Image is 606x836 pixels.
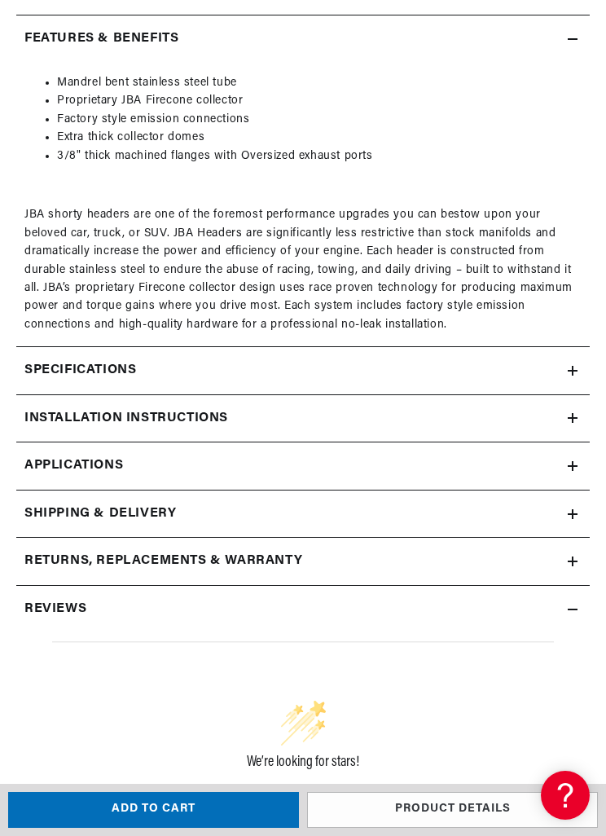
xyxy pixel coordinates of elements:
[24,408,228,429] h2: Installation instructions
[16,15,590,63] summary: Features & Benefits
[307,792,598,829] a: Product details
[57,129,582,147] li: Extra thick collector domes
[8,792,299,829] button: Add to cart
[16,491,590,538] summary: Shipping & Delivery
[24,551,302,572] h2: Returns, Replacements & Warranty
[16,442,590,491] a: Applications
[16,538,590,585] summary: Returns, Replacements & Warranty
[57,147,582,165] li: 3/8" thick machined flanges with Oversized exhaust ports
[57,92,582,110] li: Proprietary JBA Firecone collector
[24,29,178,50] h2: Features & Benefits
[24,504,176,525] h2: Shipping & Delivery
[24,455,123,477] span: Applications
[24,206,582,334] p: JBA shorty headers are one of the foremost performance upgrades you can bestow upon your beloved ...
[52,755,554,770] div: We’re looking for stars!
[16,347,590,394] summary: Specifications
[24,360,136,381] h2: Specifications
[16,395,590,442] summary: Installation instructions
[57,111,582,129] li: Factory style emission connections
[24,599,86,620] h2: Reviews
[16,586,590,633] summary: Reviews
[57,74,582,92] li: Mandrel bent stainless steel tube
